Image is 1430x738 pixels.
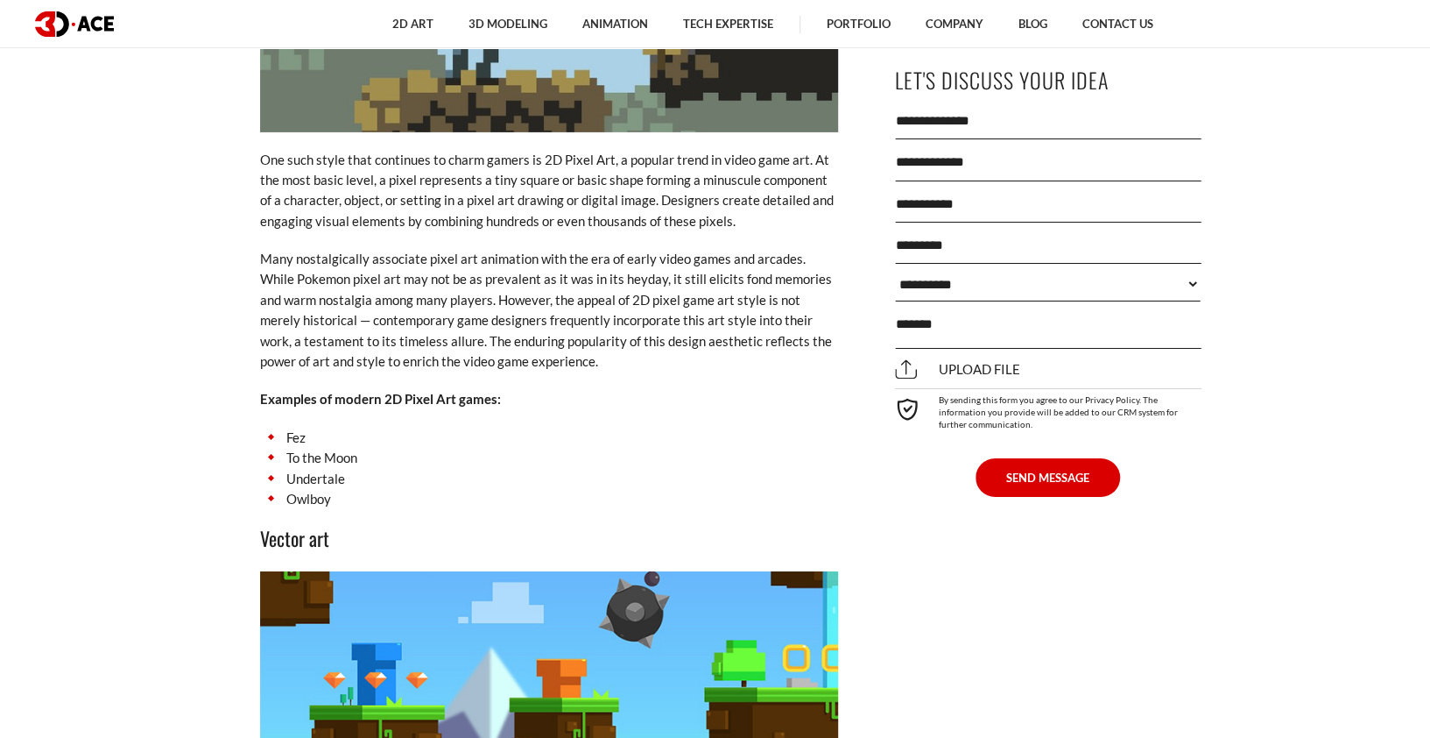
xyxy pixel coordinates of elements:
div: By sending this form you agree to our Privacy Policy. The information you provide will be added t... [895,388,1201,430]
span: Upload file [895,362,1020,378]
p: One such style that continues to charm gamers is 2D Pixel Art, a popular trend in video game art.... [260,150,838,232]
li: Undertale [260,469,838,489]
li: Owlboy [260,489,838,509]
h3: Vector art [260,523,838,553]
p: Many nostalgically associate pixel art animation with the era of early video games and arcades. W... [260,249,838,372]
strong: Examples of modern 2D Pixel Art games: [260,391,501,407]
li: To the Moon [260,448,838,468]
img: logo dark [35,11,114,37]
li: Fez [260,428,838,448]
button: SEND MESSAGE [976,458,1120,497]
p: Let's Discuss Your Idea [895,60,1201,100]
